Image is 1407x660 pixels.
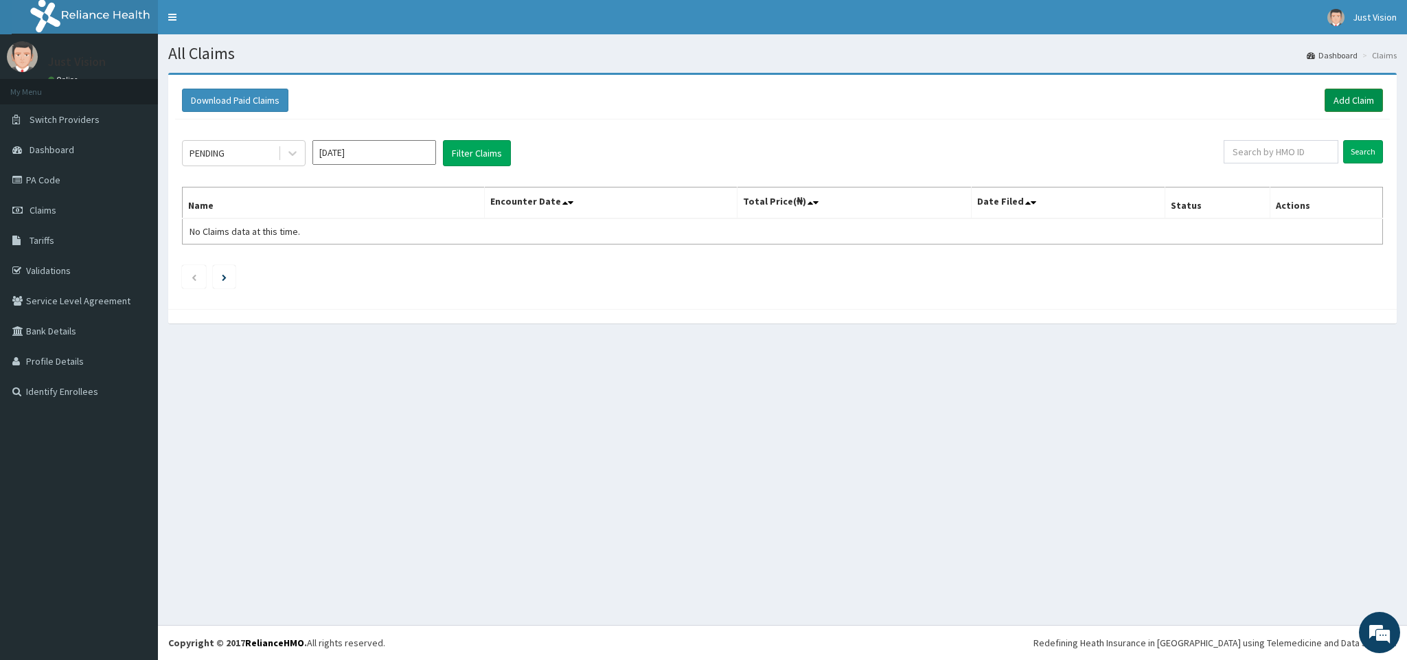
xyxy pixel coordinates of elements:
[30,204,56,216] span: Claims
[182,89,288,112] button: Download Paid Claims
[168,637,307,649] strong: Copyright © 2017 .
[1353,11,1397,23] span: Just Vision
[1327,9,1345,26] img: User Image
[183,187,485,219] th: Name
[1359,49,1397,61] li: Claims
[485,187,737,219] th: Encounter Date
[48,56,106,68] p: Just Vision
[1224,140,1338,163] input: Search by HMO ID
[972,187,1165,219] th: Date Filed
[1307,49,1358,61] a: Dashboard
[168,45,1397,62] h1: All Claims
[1325,89,1383,112] a: Add Claim
[190,225,300,238] span: No Claims data at this time.
[443,140,511,166] button: Filter Claims
[158,625,1407,660] footer: All rights reserved.
[30,113,100,126] span: Switch Providers
[30,144,74,156] span: Dashboard
[222,271,227,283] a: Next page
[245,637,304,649] a: RelianceHMO
[312,140,436,165] input: Select Month and Year
[48,75,81,84] a: Online
[1270,187,1382,219] th: Actions
[1343,140,1383,163] input: Search
[7,41,38,72] img: User Image
[30,234,54,247] span: Tariffs
[1033,636,1397,650] div: Redefining Heath Insurance in [GEOGRAPHIC_DATA] using Telemedicine and Data Science!
[191,271,197,283] a: Previous page
[737,187,972,219] th: Total Price(₦)
[1165,187,1270,219] th: Status
[190,146,225,160] div: PENDING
